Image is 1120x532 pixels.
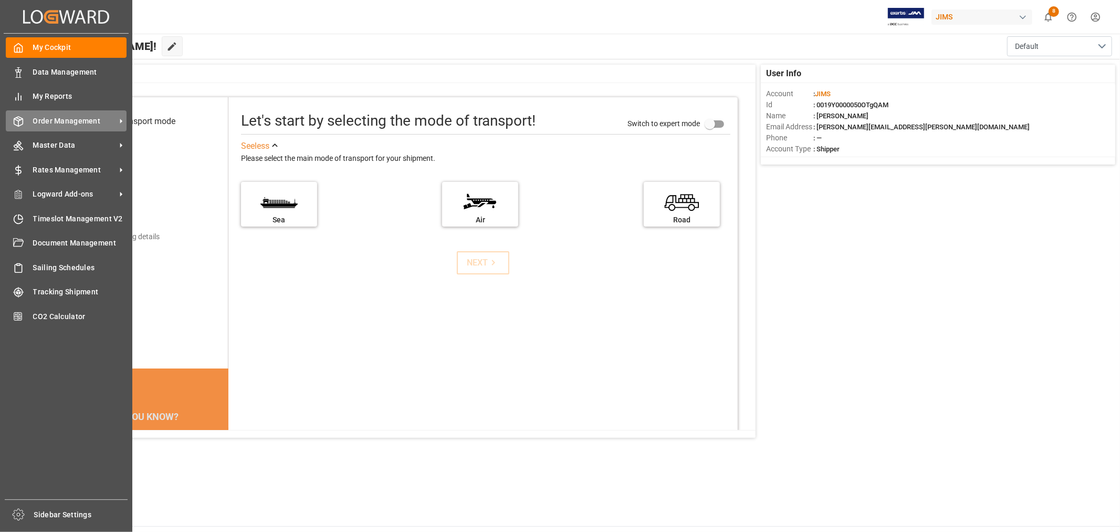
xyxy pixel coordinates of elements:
span: 8 [1049,6,1059,17]
div: DID YOU KNOW? [59,405,228,427]
div: Please select the main mode of transport for your shipment. [241,152,730,165]
img: Exertis%20JAM%20-%20Email%20Logo.jpg_1722504956.jpg [888,8,924,26]
span: CO2 Calculator [33,311,127,322]
a: Timeslot Management V2 [6,208,127,229]
span: Logward Add-ons [33,189,116,200]
a: Document Management [6,233,127,253]
span: JIMS [815,90,831,98]
span: Sailing Schedules [33,262,127,273]
span: : 0019Y0000050OTgQAM [813,101,888,109]
span: My Reports [33,91,127,102]
div: Sea [246,214,312,226]
button: open menu [1007,36,1112,56]
span: Default [1015,41,1039,52]
span: Document Management [33,238,127,249]
span: Id [766,99,813,110]
div: Select transport mode [94,115,175,128]
button: JIMS [931,7,1037,27]
span: : Shipper [813,145,840,153]
span: Account [766,88,813,99]
div: See less [241,140,269,152]
span: : [813,90,831,98]
a: CO2 Calculator [6,306,127,326]
div: Road [649,214,715,226]
div: JIMS [931,9,1032,25]
span: User Info [766,67,801,80]
a: Sailing Schedules [6,257,127,278]
span: Tracking Shipment [33,287,127,298]
div: Air [447,214,513,226]
span: : — [813,134,822,142]
a: My Cockpit [6,37,127,58]
span: Timeslot Management V2 [33,213,127,224]
span: Sidebar Settings [34,509,128,520]
span: Switch to expert mode [627,119,700,127]
button: next slide / item [214,427,228,503]
div: Let's start by selecting the mode of transport! [241,110,536,132]
span: My Cockpit [33,42,127,53]
button: NEXT [457,251,509,274]
span: Phone [766,132,813,144]
span: : [PERSON_NAME][EMAIL_ADDRESS][PERSON_NAME][DOMAIN_NAME] [813,123,1030,131]
div: NEXT [467,257,499,269]
span: Account Type [766,144,813,155]
span: Hello [PERSON_NAME]! [44,36,156,56]
span: Name [766,110,813,121]
span: Email Address [766,121,813,132]
span: Rates Management [33,165,116,176]
span: Order Management [33,116,116,127]
span: Data Management [33,67,127,78]
a: My Reports [6,86,127,107]
div: The energy needed to power one large container ship across the ocean in a single day is the same ... [71,427,216,490]
a: Data Management [6,62,127,82]
a: Tracking Shipment [6,282,127,302]
button: Help Center [1060,5,1084,29]
span: : [PERSON_NAME] [813,112,868,120]
button: show 8 new notifications [1037,5,1060,29]
span: Master Data [33,140,116,151]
